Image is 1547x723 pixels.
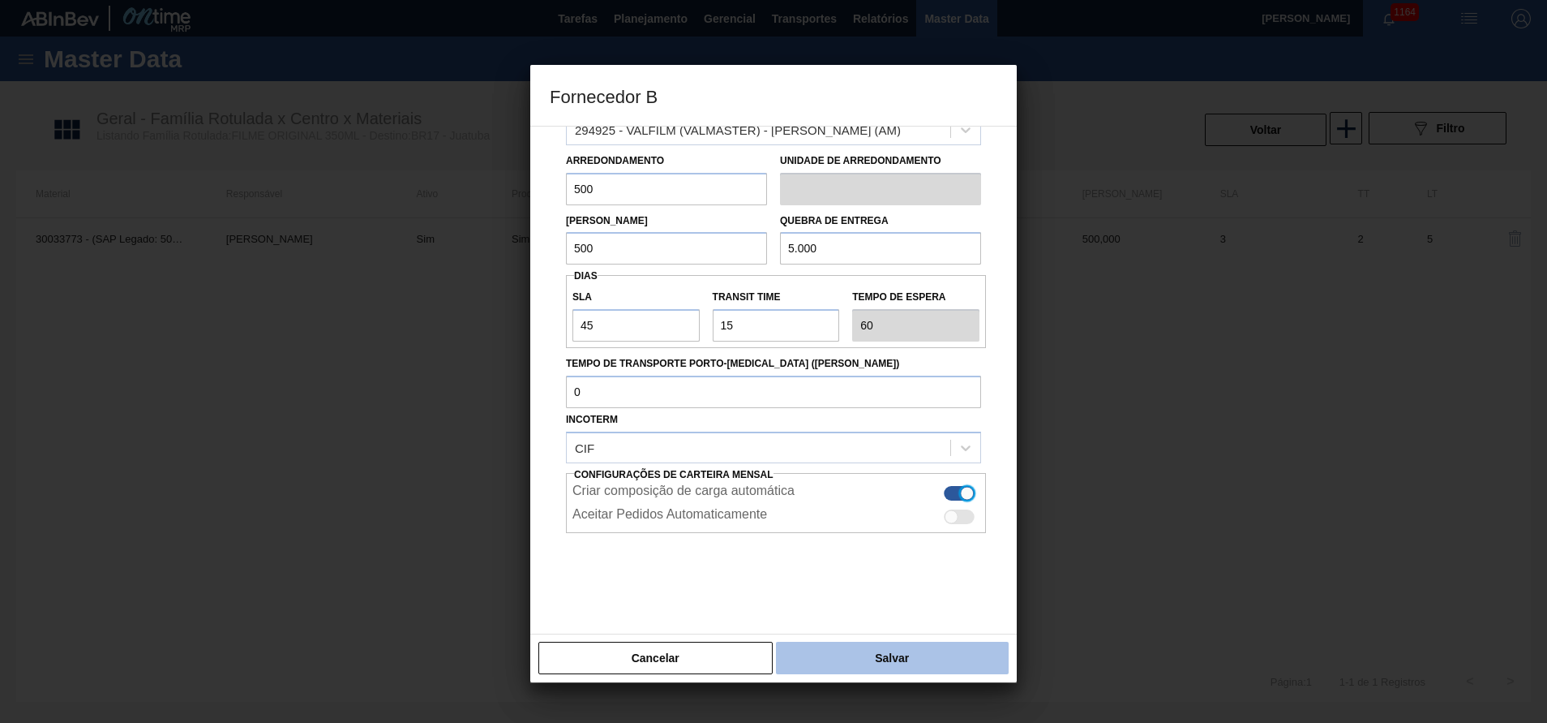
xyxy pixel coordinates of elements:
label: Quebra de entrega [780,215,889,226]
div: 294925 - VALFILM (VALMASTER) - [PERSON_NAME] (AM) [575,123,901,136]
h3: Fornecedor B [530,65,1017,127]
span: Dias [574,270,598,282]
span: Configurações de Carteira Mensal [574,469,773,480]
label: Arredondamento [566,155,664,166]
button: Cancelar [538,642,773,674]
label: Aceitar Pedidos Automaticamente [572,507,767,527]
label: Criar composição de carga automática [572,484,795,503]
button: Salvar [776,642,1009,674]
label: Tempo de espera [852,286,979,309]
label: SLA [572,286,700,309]
label: Incoterm [566,414,618,425]
div: Essa configuração habilita a criação automática de composição de carga do lado do fornecedor caso... [566,480,986,503]
div: CIF [575,441,594,454]
div: Essa configuração habilita aceite automático do pedido do lado do fornecedor [566,503,986,527]
label: Unidade de arredondamento [780,149,981,173]
label: Tempo de Transporte Porto-[MEDICAL_DATA] ([PERSON_NAME]) [566,352,981,376]
label: Transit Time [713,286,840,309]
label: [PERSON_NAME] [566,215,648,226]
